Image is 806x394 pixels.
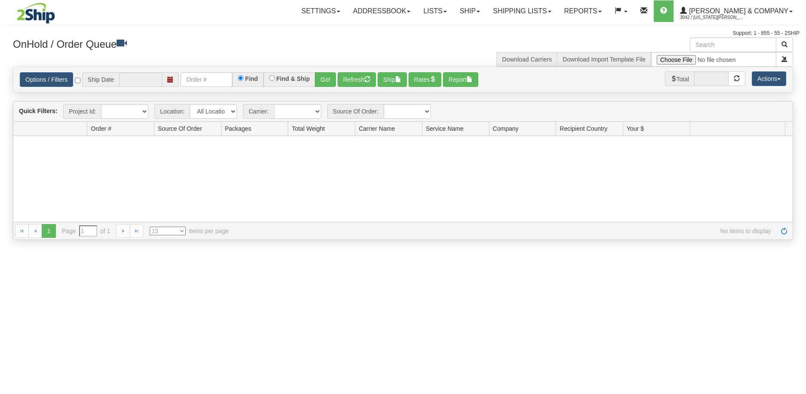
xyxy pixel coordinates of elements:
[493,124,519,133] span: Company
[409,72,442,87] button: Rates
[277,76,310,82] label: Find & Ship
[378,72,407,87] button: Ship
[417,0,453,22] a: Lists
[62,225,111,237] span: Page of 1
[443,72,478,87] button: Report
[338,72,376,87] button: Refresh
[777,224,791,238] a: Refresh
[359,124,395,133] span: Carrier Name
[6,2,65,24] img: logo3042.jpg
[82,72,119,87] span: Ship Date
[6,30,800,37] div: Support: 1 - 855 - 55 - 2SHIP
[347,0,417,22] a: Addressbook
[327,104,384,119] span: Source Of Order:
[225,124,251,133] span: Packages
[563,56,646,63] a: Download Import Template File
[486,0,557,22] a: Shipping lists
[687,7,788,15] span: [PERSON_NAME] & Company
[690,37,776,52] input: Search
[560,124,607,133] span: Recipient Country
[627,124,644,133] span: Your $
[453,0,486,22] a: Ship
[150,227,229,235] span: items per page
[243,104,274,119] span: Carrier:
[91,124,111,133] span: Order #
[20,72,73,87] a: Options / Filters
[292,124,325,133] span: Total Weight
[241,227,771,235] span: No items to display
[315,72,336,87] button: Go!
[42,224,55,238] span: 1
[295,0,347,22] a: Settings
[502,56,552,63] a: Download Carriers
[19,107,57,115] label: Quick Filters:
[674,0,799,22] a: [PERSON_NAME] & Company 3042 / [US_STATE][PERSON_NAME]
[651,52,776,67] input: Import
[181,72,232,87] input: Order #
[680,13,744,22] span: 3042 / [US_STATE][PERSON_NAME]
[776,37,793,52] button: Search
[245,76,258,82] label: Find
[752,71,786,86] button: Actions
[154,104,190,119] span: Location:
[158,124,202,133] span: Source Of Order
[665,71,695,86] span: Total
[558,0,608,22] a: Reports
[13,37,397,50] h3: OnHold / Order Queue
[63,104,101,119] span: Project Id:
[426,124,464,133] span: Service Name
[13,102,793,122] div: grid toolbar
